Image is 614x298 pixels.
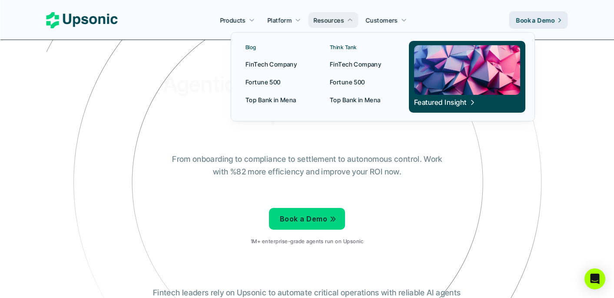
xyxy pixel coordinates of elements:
a: Book a Demo [509,11,568,29]
a: Book a Demo [269,208,345,230]
p: Resources [314,16,344,25]
p: Top Bank in Mena [330,95,381,104]
h2: Agentic AI Platform for FinTech Operations [155,70,459,128]
p: Platform [267,16,292,25]
div: Open Intercom Messenger [584,268,605,289]
a: FinTech Company [240,56,314,72]
span: Featured Insight [414,97,476,107]
p: Book a Demo [280,213,327,225]
a: Fortune 500 [325,74,398,90]
a: Fortune 500 [240,74,314,90]
p: FinTech Company [246,60,297,69]
a: FinTech Company [325,56,398,72]
a: Top Bank in Mena [240,92,314,107]
p: Fortune 500 [246,77,281,87]
p: Top Bank in Mena [246,95,296,104]
p: From onboarding to compliance to settlement to autonomous control. Work with %82 more efficiency ... [166,153,448,178]
a: Products [215,12,260,28]
a: Featured Insight [409,41,525,113]
p: 1M+ enterprise-grade agents run on Upsonic [251,238,363,244]
p: Think Tank [330,44,357,50]
p: Products [220,16,246,25]
p: Blog [246,44,256,50]
p: Fortune 500 [330,77,365,87]
p: Customers [366,16,398,25]
a: Top Bank in Mena [325,92,398,107]
p: Book a Demo [516,16,555,25]
p: FinTech Company [330,60,381,69]
p: Featured Insight [414,97,467,107]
